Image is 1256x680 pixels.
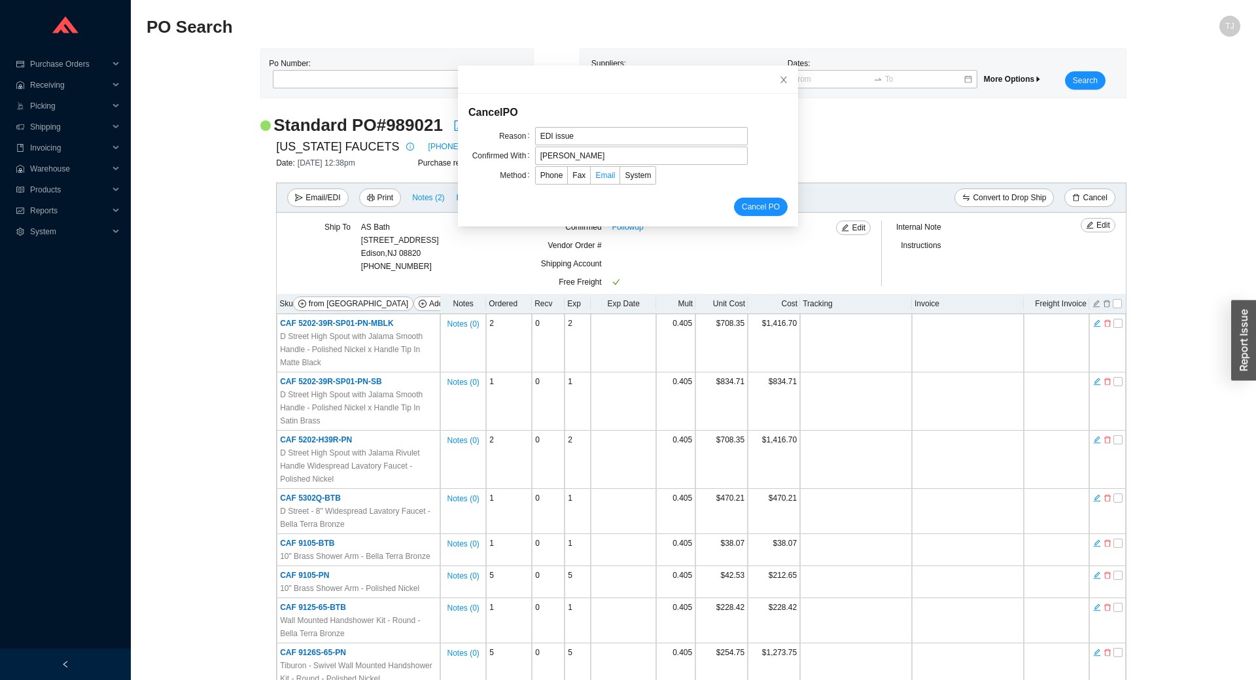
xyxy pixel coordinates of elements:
span: Internal Note [896,223,941,232]
td: 1 [565,598,591,643]
button: editEdit [1081,218,1115,232]
button: Notes (2) [411,190,445,200]
button: Close [769,65,798,94]
button: edit [1092,298,1101,307]
span: edit [841,224,849,233]
span: System [30,221,109,242]
td: 1 [486,489,532,534]
span: book [16,144,25,152]
span: Purchase rep: [418,158,470,168]
span: file-pdf [453,120,464,131]
th: Recv [532,294,565,314]
span: CAF 5302Q-BTB [280,493,341,503]
button: printerPrint [359,188,402,207]
div: Dates: [784,57,981,90]
td: $470.21 [748,489,800,534]
span: fund [16,207,25,215]
span: Vendor Order # [548,241,602,250]
button: edit [1092,317,1102,327]
span: Confirmed [565,223,601,232]
label: Method [500,166,534,185]
span: Notes ( 0 ) [447,601,479,615]
span: CAF 5202-H39R-PN [280,435,352,444]
td: 0.405 [656,314,695,372]
span: Convert to Drop Ship [973,191,1046,204]
button: swapConvert to Drop Ship [954,188,1054,207]
td: 0.405 [656,534,695,566]
span: Products [30,179,109,200]
span: edit [1093,319,1101,328]
span: delete [1104,539,1111,548]
td: 1 [486,372,532,431]
td: 1 [486,534,532,566]
span: Email history (1) [457,191,514,204]
button: Notes (0) [446,317,480,326]
span: edit [1093,539,1101,548]
div: Cancel PO [468,104,788,122]
h2: Standard PO # 989021 [273,114,443,137]
span: setting [16,228,25,236]
td: 0 [532,431,565,489]
span: Notes ( 0 ) [447,317,479,331]
span: delete [1104,319,1111,328]
td: $38.07 [748,534,800,566]
span: Print [377,191,394,204]
td: $834.71 [748,372,800,431]
span: Warehouse [30,158,109,179]
td: $42.53 [695,566,748,598]
button: plus-circlefrom [GEOGRAPHIC_DATA] [293,296,413,311]
td: 0 [532,566,565,598]
span: delete [1104,377,1111,386]
button: edit [1092,537,1102,546]
td: 0 [532,489,565,534]
span: Shipping [30,116,109,137]
th: Unit Cost [695,294,748,314]
span: Reports [30,200,109,221]
span: delete [1104,648,1111,657]
span: delete [1072,194,1080,203]
span: CAF 5202-39R-SP01-PN-SB [280,377,381,386]
button: edit [1092,434,1102,443]
button: delete [1103,569,1112,579]
span: Notes ( 0 ) [447,647,479,660]
span: Email [595,171,615,180]
span: swap [962,194,970,203]
span: Wall Mounted Handshower Kit - Round - Bella Terra Bronze [280,614,437,640]
td: $708.35 [695,431,748,489]
span: CAF 9105-PN [280,571,329,580]
span: System [625,171,651,180]
td: $228.42 [748,598,800,643]
span: printer [367,194,375,203]
span: Phone [540,171,563,180]
span: [DATE] 12:38pm [298,158,355,168]
button: plus-circleAdd Items [413,296,470,311]
th: Ordered [486,294,532,314]
span: 10" Brass Shower Arm - Bella Terra Bronze [280,550,430,563]
span: D Street High Spout with Jalama Smooth Handle - Polished Nickel x Handle Tip In Matte Black [280,330,437,369]
td: $1,416.70 [748,431,800,489]
button: Notes (0) [446,375,480,384]
span: edit [1093,571,1101,580]
button: Search [1065,71,1106,90]
span: Free Freight [559,277,601,287]
td: 2 [486,314,532,372]
td: 0 [532,372,565,431]
h2: PO Search [147,16,967,39]
span: Picking [30,96,109,116]
span: edit [1093,377,1101,386]
span: CAF 9125-65-BTB [280,603,346,612]
span: D Street High Spout with Jalama Smooth Handle - Polished Nickel x Handle Tip In Satin Brass [280,388,437,427]
td: 0 [532,598,565,643]
button: Notes (0) [446,433,480,442]
td: 1 [565,372,591,431]
span: to [873,75,882,84]
span: Purchase Orders [30,54,109,75]
span: plus-circle [298,300,306,309]
span: CAF 9126S-65-PN [280,648,346,657]
input: To [885,73,963,86]
span: from [GEOGRAPHIC_DATA] [309,297,408,310]
button: delete [1103,492,1112,501]
span: Notes ( 0 ) [447,569,479,582]
span: Notes ( 0 ) [447,376,479,389]
div: [PHONE_NUMBER] [361,221,439,273]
